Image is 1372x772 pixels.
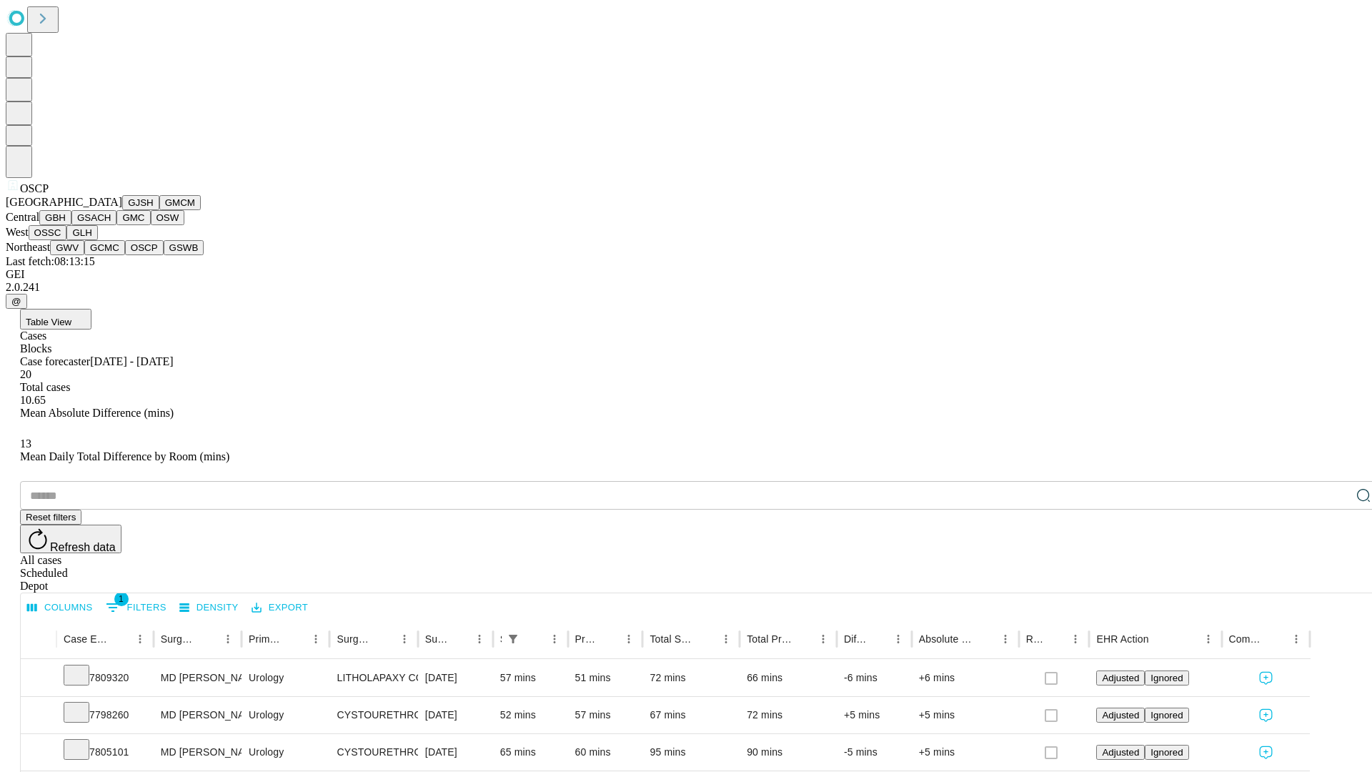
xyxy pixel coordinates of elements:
button: Expand [28,741,49,766]
button: OSCP [125,240,164,255]
span: Ignored [1150,673,1183,683]
button: Menu [619,629,639,649]
button: Sort [1266,629,1286,649]
div: [DATE] [425,734,486,771]
span: Adjusted [1102,710,1139,721]
button: Table View [20,309,91,330]
button: Sort [975,629,995,649]
button: Export [248,597,312,619]
div: Primary Service [249,633,284,645]
button: Adjusted [1096,708,1145,723]
span: Mean Daily Total Difference by Room (mins) [20,450,229,462]
button: Refresh data [20,525,121,553]
button: Sort [110,629,130,649]
span: 1 [114,592,129,606]
span: Adjusted [1102,747,1139,758]
button: Menu [545,629,565,649]
div: +6 mins [919,660,1012,696]
button: Show filters [102,596,170,619]
div: 52 mins [500,697,561,733]
span: [GEOGRAPHIC_DATA] [6,196,122,208]
button: Reset filters [20,510,81,525]
div: 57 mins [575,697,636,733]
button: Adjusted [1096,745,1145,760]
div: +5 mins [844,697,905,733]
div: Urology [249,660,322,696]
button: Menu [469,629,489,649]
button: Sort [696,629,716,649]
button: Sort [1045,629,1065,649]
span: [DATE] - [DATE] [90,355,173,367]
button: Menu [716,629,736,649]
span: Adjusted [1102,673,1139,683]
button: @ [6,294,27,309]
div: Predicted In Room Duration [575,633,598,645]
div: Total Scheduled Duration [650,633,695,645]
div: -5 mins [844,734,905,771]
button: Ignored [1145,708,1188,723]
div: 67 mins [650,697,732,733]
div: 72 mins [650,660,732,696]
button: GMCM [159,195,201,210]
div: 90 mins [747,734,830,771]
span: 13 [20,437,31,450]
span: Case forecaster [20,355,90,367]
button: GCMC [84,240,125,255]
button: Sort [374,629,394,649]
span: Ignored [1150,747,1183,758]
span: 20 [20,368,31,380]
button: Density [176,597,242,619]
button: Menu [813,629,833,649]
div: MD [PERSON_NAME] [PERSON_NAME] [161,660,234,696]
button: GJSH [122,195,159,210]
button: GWV [50,240,84,255]
button: Menu [306,629,326,649]
span: West [6,226,29,238]
div: +5 mins [919,697,1012,733]
div: GEI [6,268,1366,281]
div: Surgeon Name [161,633,197,645]
div: MD [PERSON_NAME] [161,697,234,733]
button: Sort [449,629,469,649]
button: Sort [599,629,619,649]
div: 7809320 [64,660,146,696]
div: Total Predicted Duration [747,633,792,645]
button: Menu [218,629,238,649]
div: Resolved in EHR [1026,633,1045,645]
div: Urology [249,734,322,771]
div: Absolute Difference [919,633,974,645]
button: Sort [525,629,545,649]
span: @ [11,296,21,307]
button: Sort [868,629,888,649]
div: EHR Action [1096,633,1148,645]
button: GBH [39,210,71,225]
button: Expand [28,703,49,728]
div: MD [PERSON_NAME] [161,734,234,771]
button: OSW [151,210,185,225]
div: [DATE] [425,697,486,733]
span: Table View [26,317,71,327]
button: Show filters [503,629,523,649]
div: Surgery Date [425,633,448,645]
span: Ignored [1150,710,1183,721]
div: 60 mins [575,734,636,771]
button: Menu [1286,629,1306,649]
span: OSCP [20,182,49,194]
span: Central [6,211,39,223]
span: Last fetch: 08:13:15 [6,255,95,267]
div: 95 mins [650,734,732,771]
span: 10.65 [20,394,46,406]
span: Reset filters [26,512,76,523]
button: Expand [28,666,49,691]
button: Sort [286,629,306,649]
div: 65 mins [500,734,561,771]
span: Refresh data [50,541,116,553]
div: +5 mins [919,734,1012,771]
button: GMC [116,210,150,225]
span: Northeast [6,241,50,253]
span: Total cases [20,381,70,393]
span: Mean Absolute Difference (mins) [20,407,174,419]
button: Menu [888,629,908,649]
div: 57 mins [500,660,561,696]
div: Urology [249,697,322,733]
